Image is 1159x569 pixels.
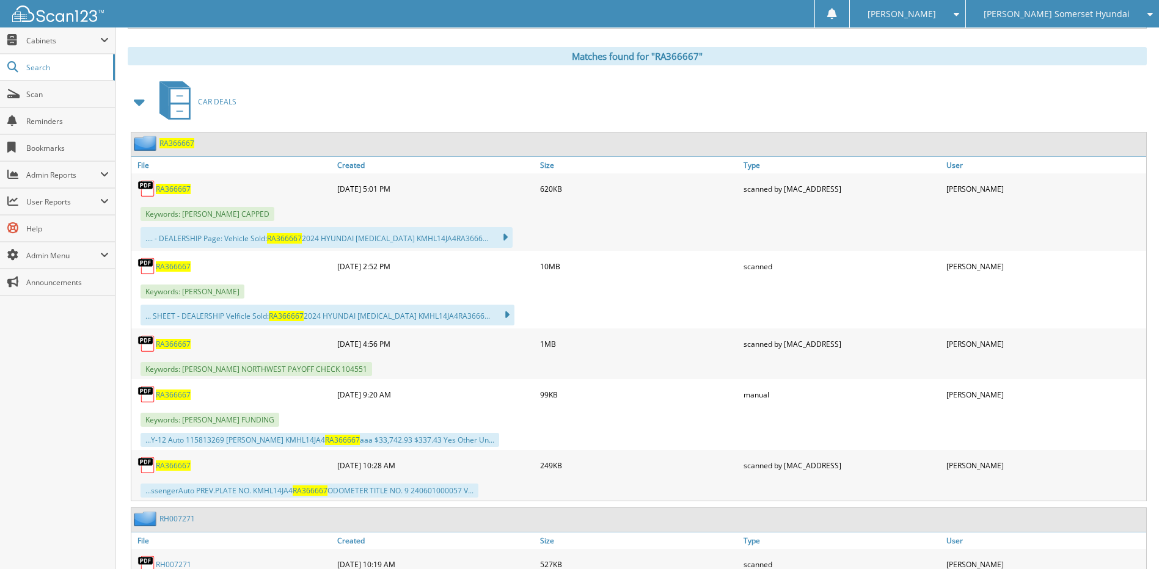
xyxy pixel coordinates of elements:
span: Keywords: [PERSON_NAME] CAPPED [141,207,274,221]
div: scanned by [MAC_ADDRESS] [740,332,943,356]
span: [PERSON_NAME] [868,10,936,18]
div: scanned by [MAC_ADDRESS] [740,176,943,201]
a: CAR DEALS [152,78,236,126]
div: 1MB [537,332,740,356]
span: RA366667 [269,311,304,321]
div: [PERSON_NAME] [943,332,1146,356]
div: scanned by [MAC_ADDRESS] [740,453,943,477]
img: folder2.png [134,511,159,526]
span: Bookmarks [26,143,109,153]
div: scanned [740,254,943,278]
span: Keywords: [PERSON_NAME] NORTHWEST PAYOFF CHECK 104551 [141,362,372,376]
span: Admin Reports [26,170,100,180]
img: PDF.png [137,456,156,474]
div: [PERSON_NAME] [943,176,1146,201]
span: RA366667 [325,435,360,445]
a: RA366667 [156,339,191,349]
a: User [943,532,1146,549]
iframe: Chat Widget [1098,510,1159,569]
div: [PERSON_NAME] [943,453,1146,477]
img: PDF.png [137,257,156,275]
img: PDF.png [137,335,156,353]
span: RA366667 [267,233,302,244]
div: 10MB [537,254,740,278]
a: File [131,532,334,549]
div: [PERSON_NAME] [943,382,1146,407]
div: [DATE] 2:52 PM [334,254,537,278]
div: [DATE] 5:01 PM [334,176,537,201]
a: Created [334,532,537,549]
span: Keywords: [PERSON_NAME] [141,284,244,299]
div: 620KB [537,176,740,201]
span: [PERSON_NAME] Somerset Hyundai [984,10,1130,18]
div: ... SHEET - DEALERSHIP Velficle Sold: 2024 HYUNDAI [MEDICAL_DATA] KMHL14JA4RA3666... [141,305,514,325]
span: CAR DEALS [198,96,236,107]
a: RA366667 [159,138,194,148]
img: PDF.png [137,385,156,404]
a: RA366667 [156,184,191,194]
a: File [131,157,334,173]
span: Cabinets [26,35,100,46]
a: RA366667 [156,390,191,400]
a: User [943,157,1146,173]
a: RH007271 [159,513,195,524]
span: Search [26,62,107,73]
a: Size [537,532,740,549]
span: RA366667 [293,485,327,496]
div: Matches found for "RA366667" [128,47,1147,65]
span: Admin Menu [26,250,100,261]
div: 99KB [537,382,740,407]
div: ...Y-12 Auto 115813269 [PERSON_NAME] KMHL14JA4 aaa $33,742.93 $337.43 Yes Other Un... [141,433,499,447]
div: [PERSON_NAME] [943,254,1146,278]
a: Size [537,157,740,173]
div: [DATE] 10:28 AM [334,453,537,477]
div: ...ssengerAuto PREV.PLATE NO. KMHL14JA4 ODOMETER TITLE NO. 9 240601000057 V... [141,484,478,498]
span: Help [26,223,109,234]
span: User Reports [26,197,100,207]
img: PDF.png [137,179,156,198]
div: .... - DEALERSHIP Page: Vehicle Sold: 2024 HYUNDAI [MEDICAL_DATA] KMHL14JA4RA3666... [141,227,513,248]
div: [DATE] 9:20 AM [334,382,537,407]
span: Announcements [26,277,109,288]
div: [DATE] 4:56 PM [334,332,537,356]
span: Keywords: [PERSON_NAME] FUNDING [141,413,279,427]
a: Type [740,532,943,549]
div: manual [740,382,943,407]
img: scan123-logo-white.svg [12,5,104,22]
a: RA366667 [156,261,191,272]
div: 249KB [537,453,740,477]
a: RA366667 [156,460,191,471]
img: folder2.png [134,136,159,151]
a: Created [334,157,537,173]
span: Reminders [26,116,109,126]
span: Scan [26,89,109,100]
a: Type [740,157,943,173]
